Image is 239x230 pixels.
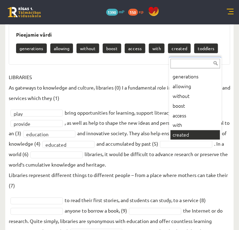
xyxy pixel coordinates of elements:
div: generations [171,72,220,82]
div: with [171,121,220,130]
div: access [171,111,220,121]
div: boost [171,101,220,111]
div: created [171,130,220,140]
div: without [171,91,220,101]
div: allowing [171,82,220,91]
